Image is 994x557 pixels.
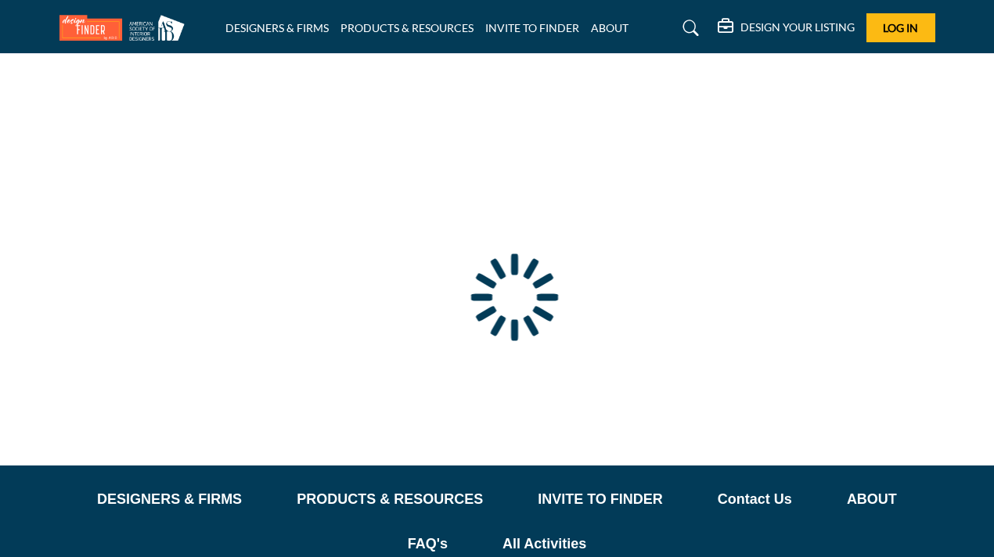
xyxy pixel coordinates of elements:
[225,21,329,34] a: DESIGNERS & FIRMS
[97,489,242,510] a: DESIGNERS & FIRMS
[591,21,628,34] a: ABOUT
[668,16,709,41] a: Search
[866,13,935,42] button: Log In
[718,489,792,510] a: Contact Us
[340,21,474,34] a: PRODUCTS & RESOURCES
[297,489,483,510] a: PRODUCTS & RESOURCES
[718,19,855,38] div: DESIGN YOUR LISTING
[59,15,193,41] img: Site Logo
[485,21,579,34] a: INVITE TO FINDER
[847,489,897,510] a: ABOUT
[538,489,663,510] a: INVITE TO FINDER
[883,21,918,34] span: Log In
[408,534,448,555] a: FAQ's
[740,20,855,34] h5: DESIGN YOUR LISTING
[502,534,586,555] a: All Activities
